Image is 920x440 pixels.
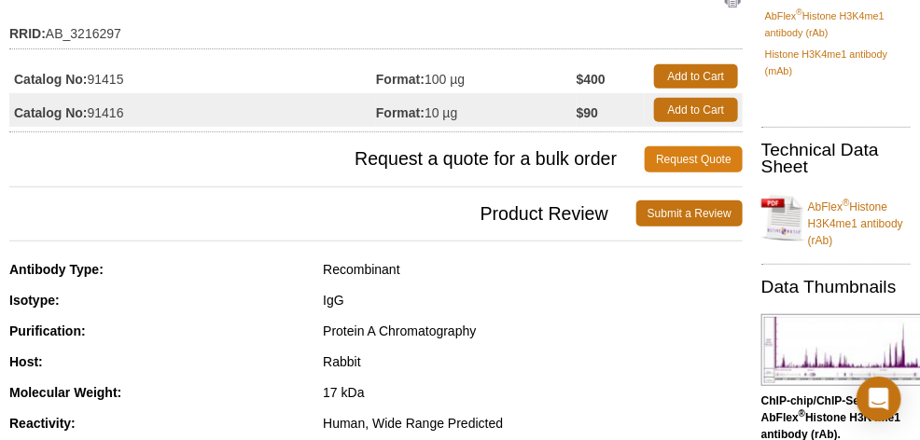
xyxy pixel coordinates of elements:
[645,146,743,172] a: Request Quote
[577,104,598,121] strong: $90
[323,353,743,370] div: Rabbit
[323,292,743,309] div: IgG
[9,385,121,400] strong: Molecular Weight:
[843,198,849,208] sup: ®
[857,377,901,421] div: Open Intercom Messenger
[654,64,738,89] a: Add to Cart
[14,71,88,88] strong: Catalog No:
[9,146,645,172] span: Request a quote for a bulk order
[765,46,907,79] a: Histone H3K4me1 antibody (mAb)
[9,293,60,308] strong: Isotype:
[765,7,907,41] a: AbFlex®Histone H3K4me1 antibody (rAb)
[654,98,738,122] a: Add to Cart
[323,323,743,339] div: Protein A Chromatography
[376,71,425,88] strong: Format:
[761,142,911,175] h2: Technical Data Sheet
[9,354,43,369] strong: Host:
[376,104,425,121] strong: Format:
[9,323,86,338] strong: Purification:
[9,14,743,44] td: AB_3216297
[761,187,911,249] a: AbFlex®Histone H3K4me1 antibody (rAb)
[9,60,376,93] td: 91415
[9,200,636,227] span: Product Review
[9,262,104,277] strong: Antibody Type:
[323,261,743,278] div: Recombinant
[9,416,76,431] strong: Reactivity:
[14,104,88,121] strong: Catalog No:
[9,93,376,127] td: 91416
[577,71,606,88] strong: $400
[9,25,46,42] strong: RRID:
[376,60,577,93] td: 100 µg
[636,200,743,227] a: Submit a Review
[761,279,911,296] h2: Data Thumbnails
[797,7,803,17] sup: ®
[323,384,743,401] div: 17 kDa
[799,408,805,419] sup: ®
[323,415,743,432] div: Human, Wide Range Predicted
[376,93,577,127] td: 10 µg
